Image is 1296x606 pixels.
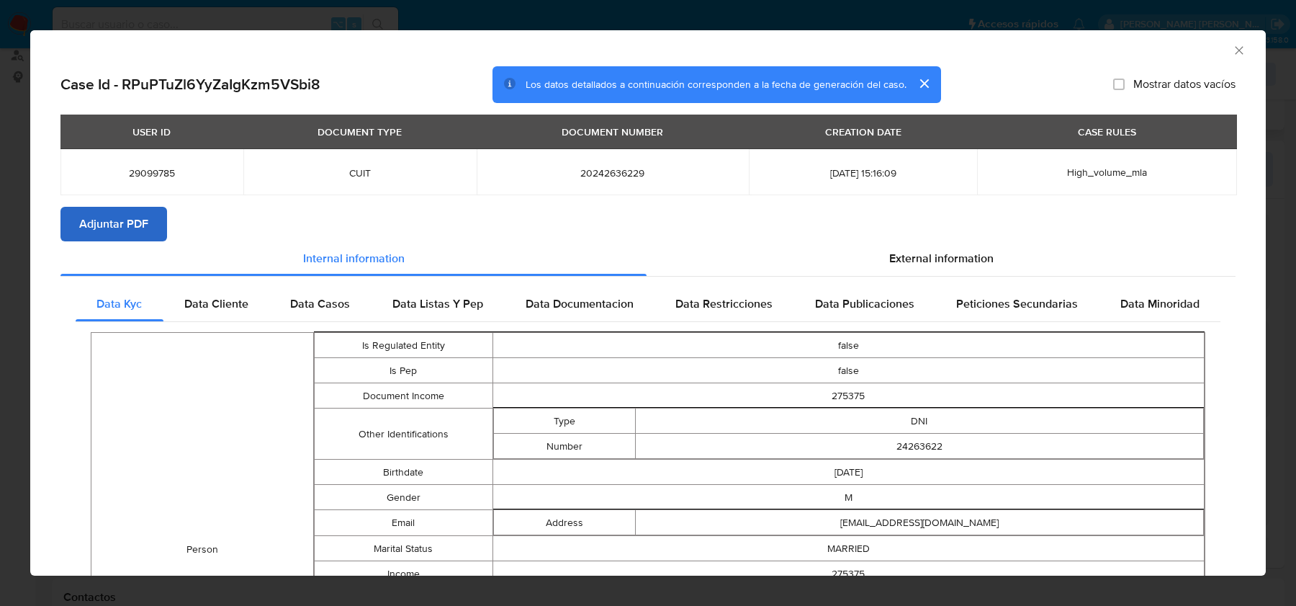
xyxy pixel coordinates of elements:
span: Los datos detallados a continuación corresponden a la fecha de generación del caso. [526,77,906,92]
span: Peticiones Secundarias [956,295,1078,312]
td: false [492,358,1205,383]
td: 24263622 [635,434,1203,459]
td: MARRIED [492,536,1205,561]
td: Document Income [315,383,492,409]
td: [EMAIL_ADDRESS][DOMAIN_NAME] [635,510,1203,535]
span: Internal information [303,250,405,267]
span: High_volume_mla [1067,165,1147,179]
td: Is Regulated Entity [315,333,492,358]
div: DOCUMENT NUMBER [553,120,672,144]
div: CASE RULES [1069,120,1145,144]
td: Number [493,434,635,459]
td: 275375 [492,561,1205,587]
td: 275375 [492,383,1205,409]
input: Mostrar datos vacíos [1113,79,1125,90]
td: Birthdate [315,460,492,485]
button: cerrar [906,66,941,101]
span: 20242636229 [494,166,732,179]
span: External information [889,250,994,267]
td: Address [493,510,635,535]
span: Data Listas Y Pep [392,295,483,312]
div: Detailed internal info [76,287,1220,321]
span: Data Documentacion [526,295,634,312]
span: [DATE] 15:16:09 [766,166,960,179]
span: 29099785 [78,166,226,179]
td: Email [315,510,492,536]
button: Adjuntar PDF [60,207,167,241]
td: DNI [635,409,1203,434]
td: Other Identifications [315,409,492,460]
td: Type [493,409,635,434]
div: closure-recommendation-modal [30,30,1266,576]
button: Cerrar ventana [1232,43,1245,56]
td: false [492,333,1205,358]
span: Data Cliente [184,295,248,312]
span: CUIT [261,166,459,179]
div: USER ID [124,120,179,144]
td: Gender [315,485,492,510]
span: Data Kyc [96,295,142,312]
span: Adjuntar PDF [79,208,148,240]
span: Data Casos [290,295,350,312]
td: Marital Status [315,536,492,561]
td: Is Pep [315,358,492,383]
span: Data Minoridad [1120,295,1200,312]
td: Income [315,561,492,587]
td: M [492,485,1205,510]
div: Detailed info [60,241,1236,276]
div: DOCUMENT TYPE [309,120,410,144]
td: [DATE] [492,460,1205,485]
div: CREATION DATE [816,120,910,144]
h2: Case Id - RPuPTuZl6YyZaIgKzm5VSbi8 [60,75,320,94]
span: Mostrar datos vacíos [1133,77,1236,92]
span: Data Restricciones [675,295,773,312]
span: Data Publicaciones [815,295,914,312]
